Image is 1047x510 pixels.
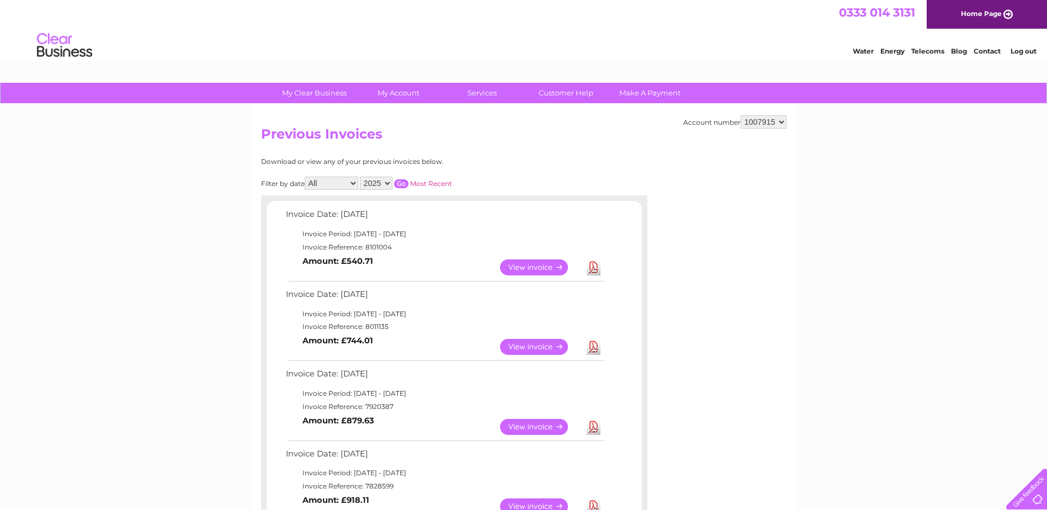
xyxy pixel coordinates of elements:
[500,339,581,355] a: View
[283,227,606,241] td: Invoice Period: [DATE] - [DATE]
[261,126,786,147] h2: Previous Invoices
[587,339,600,355] a: Download
[302,256,373,266] b: Amount: £540.71
[353,83,444,103] a: My Account
[437,83,528,103] a: Services
[500,259,581,275] a: View
[302,416,374,426] b: Amount: £879.63
[302,336,373,346] b: Amount: £744.01
[283,447,606,467] td: Invoice Date: [DATE]
[283,466,606,480] td: Invoice Period: [DATE] - [DATE]
[36,29,93,62] img: logo.png
[283,207,606,227] td: Invoice Date: [DATE]
[283,287,606,307] td: Invoice Date: [DATE]
[853,47,874,55] a: Water
[283,387,606,400] td: Invoice Period: [DATE] - [DATE]
[263,6,785,54] div: Clear Business is a trading name of Verastar Limited (registered in [GEOGRAPHIC_DATA] No. 3667643...
[587,259,600,275] a: Download
[839,6,915,19] a: 0333 014 3131
[974,47,1001,55] a: Contact
[283,480,606,493] td: Invoice Reference: 7828599
[1011,47,1037,55] a: Log out
[283,241,606,254] td: Invoice Reference: 8101004
[880,47,905,55] a: Energy
[269,83,360,103] a: My Clear Business
[283,366,606,387] td: Invoice Date: [DATE]
[500,419,581,435] a: View
[410,179,452,188] a: Most Recent
[604,83,695,103] a: Make A Payment
[283,307,606,321] td: Invoice Period: [DATE] - [DATE]
[520,83,612,103] a: Customer Help
[283,400,606,413] td: Invoice Reference: 7920387
[261,177,551,190] div: Filter by date
[683,115,786,129] div: Account number
[283,320,606,333] td: Invoice Reference: 8011135
[587,419,600,435] a: Download
[261,158,551,166] div: Download or view any of your previous invoices below.
[302,495,369,505] b: Amount: £918.11
[951,47,967,55] a: Blog
[911,47,944,55] a: Telecoms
